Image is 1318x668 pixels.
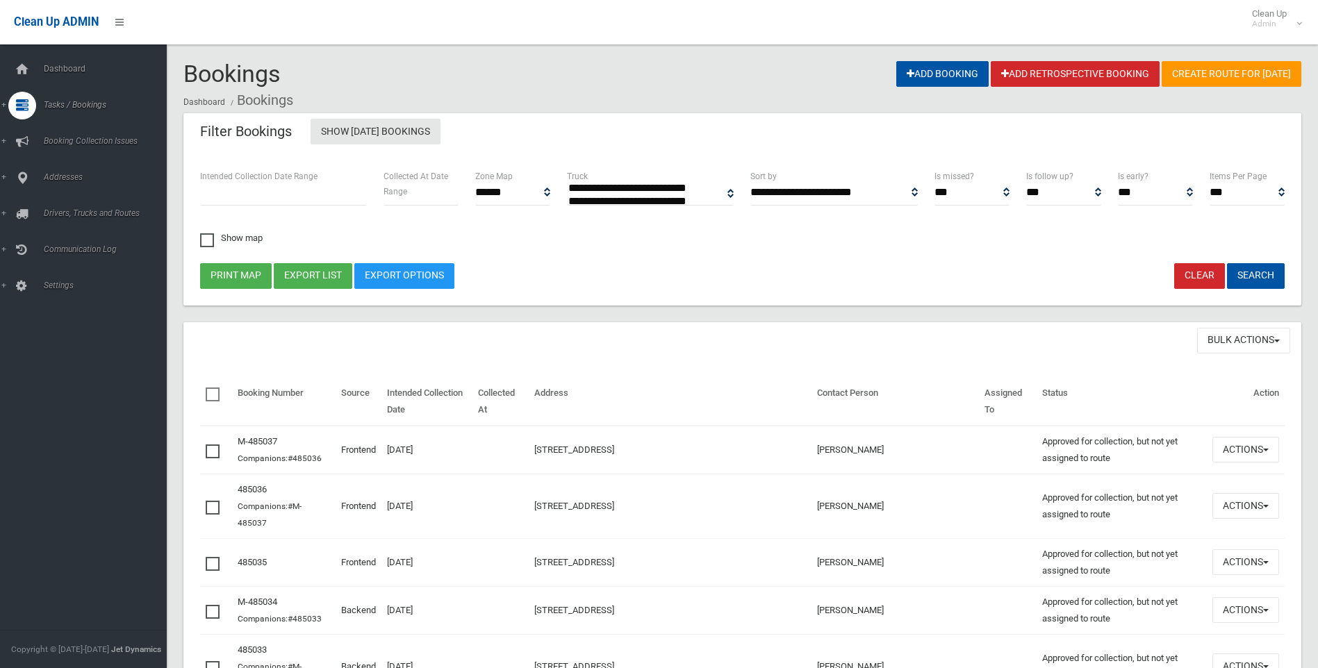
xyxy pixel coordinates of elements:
td: Frontend [336,538,381,586]
a: #485036 [288,453,322,463]
td: Approved for collection, but not yet assigned to route [1037,474,1207,538]
span: Copyright © [DATE]-[DATE] [11,644,109,654]
button: Export list [274,263,352,289]
span: Tasks / Bookings [40,100,177,110]
th: Intended Collection Date [381,378,472,426]
td: Approved for collection, but not yet assigned to route [1037,426,1207,474]
button: Actions [1212,597,1279,623]
span: Bookings [183,60,281,87]
a: M-485034 [238,596,277,607]
li: Bookings [227,87,293,113]
td: Frontend [336,426,381,474]
th: Collected At [472,378,529,426]
a: Show [DATE] Bookings [311,119,440,144]
th: Booking Number [232,378,336,426]
td: [PERSON_NAME] [812,426,979,474]
td: Frontend [336,474,381,538]
a: 485033 [238,644,267,655]
a: [STREET_ADDRESS] [534,557,614,567]
button: Search [1227,263,1285,289]
a: 485035 [238,557,267,567]
span: Show map [200,233,263,242]
button: Actions [1212,549,1279,575]
span: Clean Up ADMIN [14,15,99,28]
td: [PERSON_NAME] [812,474,979,538]
button: Print map [200,263,272,289]
th: Address [529,378,812,426]
a: [STREET_ADDRESS] [534,501,614,511]
a: 485036 [238,484,267,494]
small: Companions: [238,614,324,624]
td: [DATE] [381,426,472,474]
span: Settings [40,281,177,290]
span: Drivers, Trucks and Routes [40,208,177,218]
a: Clear [1174,263,1225,289]
header: Filter Bookings [183,118,308,145]
span: Clean Up [1245,8,1301,29]
th: Contact Person [812,378,979,426]
td: [DATE] [381,474,472,538]
label: Truck [567,169,588,184]
small: Companions: [238,501,302,528]
span: Booking Collection Issues [40,136,177,146]
td: Approved for collection, but not yet assigned to route [1037,538,1207,586]
td: [DATE] [381,586,472,634]
th: Status [1037,378,1207,426]
td: [DATE] [381,538,472,586]
a: Dashboard [183,97,225,107]
a: Export Options [354,263,454,289]
td: Backend [336,586,381,634]
td: Approved for collection, but not yet assigned to route [1037,586,1207,634]
button: Actions [1212,437,1279,462]
span: Communication Log [40,244,177,254]
a: #M-485037 [238,501,302,528]
strong: Jet Dynamics [111,644,161,654]
td: [PERSON_NAME] [812,538,979,586]
th: Action [1207,378,1285,426]
th: Source [336,378,381,426]
a: [STREET_ADDRESS] [534,444,614,455]
td: [PERSON_NAME] [812,586,979,634]
button: Actions [1212,493,1279,519]
a: [STREET_ADDRESS] [534,605,614,615]
span: Dashboard [40,64,177,74]
a: #485033 [288,614,322,624]
th: Assigned To [979,378,1036,426]
small: Admin [1252,19,1287,29]
a: Create route for [DATE] [1162,61,1301,87]
span: Addresses [40,172,177,182]
a: Add Booking [896,61,989,87]
small: Companions: [238,453,324,463]
button: Bulk Actions [1197,328,1290,353]
a: M-485037 [238,436,277,446]
a: Add Retrospective Booking [991,61,1160,87]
